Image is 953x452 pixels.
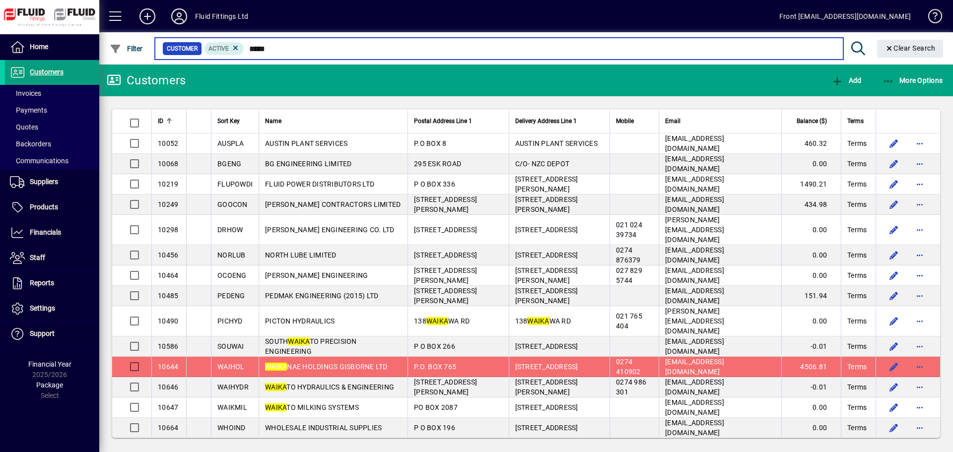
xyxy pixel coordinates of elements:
span: [STREET_ADDRESS][PERSON_NAME] [515,266,578,284]
button: Clear [877,40,944,58]
span: [EMAIL_ADDRESS][DOMAIN_NAME] [665,358,724,376]
button: More options [912,135,928,151]
button: Add [132,7,163,25]
span: [STREET_ADDRESS] [515,403,578,411]
span: [PERSON_NAME][EMAIL_ADDRESS][DOMAIN_NAME] [665,216,724,244]
span: 0274 876379 [616,246,641,264]
span: SOUWAI [217,342,244,350]
div: Email [665,116,775,127]
span: Terms [847,179,867,189]
span: 10249 [158,200,178,208]
span: TO HYDRAULICS & ENGINEERING [265,383,394,391]
span: 10646 [158,383,178,391]
span: 10298 [158,226,178,234]
div: Fluid Fittings Ltd [195,8,248,24]
button: Edit [886,379,902,395]
span: [PERSON_NAME] CONTRACTORS LIMITED [265,200,401,208]
span: P.O. BOX 765 [414,363,456,371]
span: [PERSON_NAME][EMAIL_ADDRESS][DOMAIN_NAME] [665,307,724,335]
span: Products [30,203,58,211]
span: WAIHOL [217,363,245,371]
button: More options [912,196,928,212]
span: 138 WA RD [515,317,571,325]
span: Invoices [10,89,41,97]
span: AUSPLA [217,139,244,147]
span: PEDENG [217,292,245,300]
span: Terms [847,138,867,148]
span: [STREET_ADDRESS][PERSON_NAME] [414,287,477,305]
span: 027 829 5744 [616,266,642,284]
em: WAIKA [288,337,309,345]
a: Knowledge Base [921,2,941,34]
span: Terms [847,199,867,209]
td: -0.01 [781,336,841,357]
button: More options [912,176,928,192]
button: Edit [886,338,902,354]
a: Settings [5,296,99,321]
button: More options [912,420,928,436]
span: Terms [847,382,867,392]
span: 10052 [158,139,178,147]
span: [EMAIL_ADDRESS][DOMAIN_NAME] [665,419,724,437]
span: Terms [847,225,867,235]
span: [EMAIL_ADDRESS][DOMAIN_NAME] [665,195,724,213]
button: Edit [886,196,902,212]
button: Filter [107,40,145,58]
span: [PERSON_NAME] ENGINEERING [265,271,368,279]
span: P.O BOX 8 [414,139,446,147]
td: 0.00 [781,154,841,174]
span: NORLUB [217,251,246,259]
span: 10647 [158,403,178,411]
td: 0.00 [781,215,841,245]
span: GOOCON [217,200,248,208]
button: More options [912,247,928,263]
span: Financials [30,228,61,236]
div: ID [158,116,180,127]
span: Reports [30,279,54,287]
span: More Options [883,76,943,84]
td: 0.00 [781,306,841,336]
span: BGENG [217,160,241,168]
span: [EMAIL_ADDRESS][DOMAIN_NAME] [665,266,724,284]
a: Support [5,322,99,346]
span: AUSTIN PLANT SERVICES [265,139,347,147]
span: [STREET_ADDRESS][PERSON_NAME] [414,378,477,396]
button: Edit [886,176,902,192]
button: Add [829,71,864,89]
span: P O BOX 266 [414,342,455,350]
span: [EMAIL_ADDRESS][DOMAIN_NAME] [665,155,724,173]
span: [STREET_ADDRESS] [515,226,578,234]
span: [EMAIL_ADDRESS][DOMAIN_NAME] [665,246,724,264]
span: Balance ($) [797,116,827,127]
span: [STREET_ADDRESS][PERSON_NAME] [515,175,578,193]
span: Active [208,45,229,52]
span: Backorders [10,140,51,148]
a: Home [5,35,99,60]
span: P O BOX 196 [414,424,455,432]
span: 0274 986 301 [616,378,646,396]
a: Backorders [5,135,99,152]
td: 151.94 [781,286,841,306]
button: More options [912,222,928,238]
button: More options [912,399,928,415]
span: P O BOX 336 [414,180,455,188]
span: Payments [10,106,47,114]
span: Financial Year [28,360,71,368]
span: [STREET_ADDRESS] [515,251,578,259]
span: [EMAIL_ADDRESS][DOMAIN_NAME] [665,287,724,305]
em: WAIKA [527,317,549,325]
span: Terms [847,423,867,433]
button: More options [912,379,928,395]
td: 4506.81 [781,357,841,377]
button: More options [912,267,928,283]
span: Communications [10,157,68,165]
button: Edit [886,222,902,238]
span: [STREET_ADDRESS][PERSON_NAME] [515,287,578,305]
span: 10219 [158,180,178,188]
span: 021 024 39734 [616,221,642,239]
span: [STREET_ADDRESS][PERSON_NAME] [515,378,578,396]
span: WAIKMIL [217,403,247,411]
mat-chip: Activation Status: Active [204,42,244,55]
em: WAIKA [265,403,286,411]
span: NAE HOLDINGS GISBORNE LTD [265,363,388,371]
